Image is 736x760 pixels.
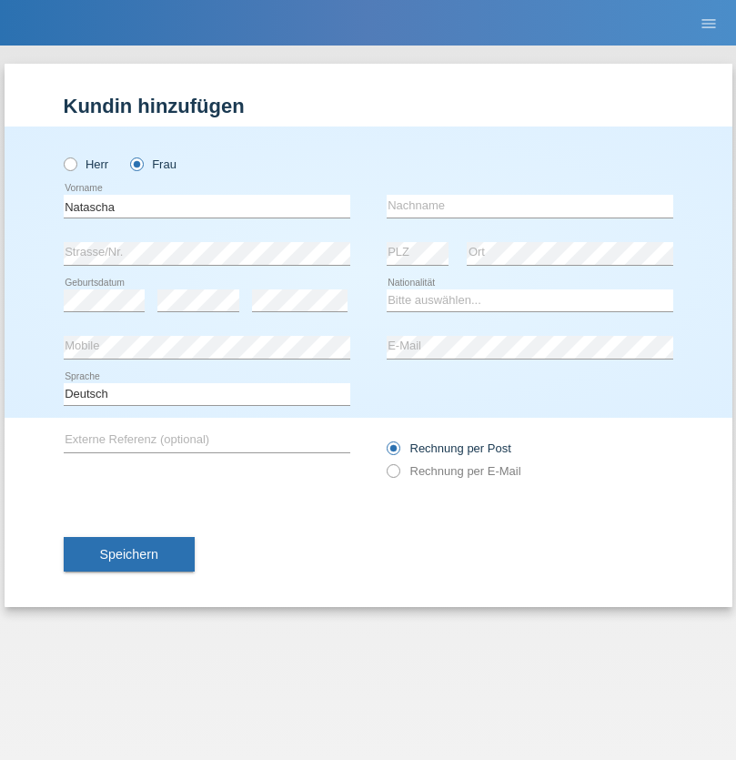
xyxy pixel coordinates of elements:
button: Speichern [64,537,195,572]
span: Speichern [100,547,158,562]
i: menu [700,15,718,33]
label: Rechnung per E-Mail [387,464,521,478]
input: Herr [64,157,76,169]
input: Frau [130,157,142,169]
label: Rechnung per Post [387,441,511,455]
label: Frau [130,157,176,171]
h1: Kundin hinzufügen [64,95,673,117]
input: Rechnung per E-Mail [387,464,398,487]
input: Rechnung per Post [387,441,398,464]
label: Herr [64,157,109,171]
a: menu [691,17,727,28]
